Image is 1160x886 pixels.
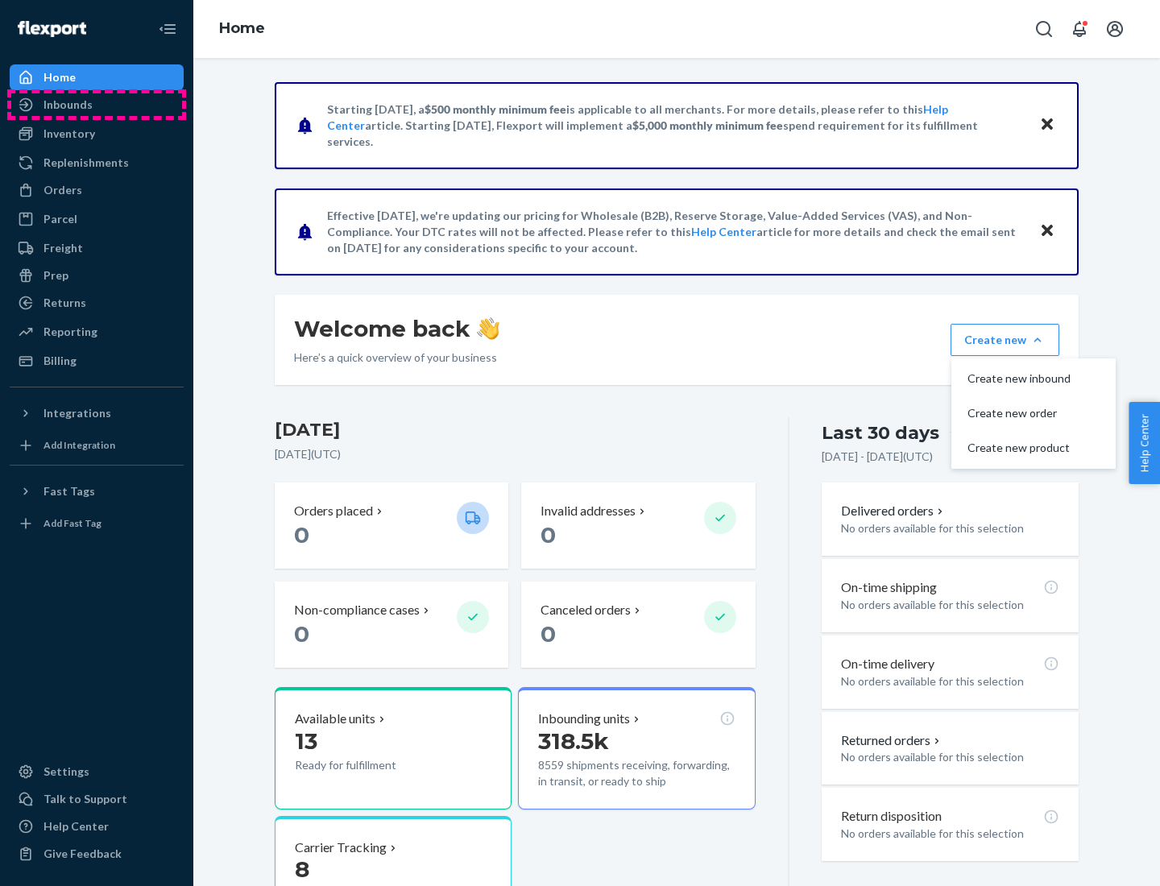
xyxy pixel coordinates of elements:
[10,348,184,374] a: Billing
[294,350,499,366] p: Here’s a quick overview of your business
[43,211,77,227] div: Parcel
[294,521,309,549] span: 0
[10,814,184,839] a: Help Center
[294,502,373,520] p: Orders placed
[691,225,756,238] a: Help Center
[219,19,265,37] a: Home
[43,846,122,862] div: Give Feedback
[841,578,937,597] p: On-time shipping
[967,373,1071,384] span: Create new inbound
[275,582,508,668] button: Non-compliance cases 0
[10,433,184,458] a: Add Integration
[327,208,1024,256] p: Effective [DATE], we're updating our pricing for Wholesale (B2B), Reserve Storage, Value-Added Se...
[43,155,129,171] div: Replenishments
[295,710,375,728] p: Available units
[43,97,93,113] div: Inbounds
[10,206,184,232] a: Parcel
[10,400,184,426] button: Integrations
[43,267,68,284] div: Prep
[43,791,127,807] div: Talk to Support
[541,601,631,619] p: Canceled orders
[967,442,1071,453] span: Create new product
[294,620,309,648] span: 0
[10,759,184,785] a: Settings
[1099,13,1131,45] button: Open account menu
[955,362,1112,396] button: Create new inbound
[841,520,1059,536] p: No orders available for this selection
[43,438,115,452] div: Add Integration
[10,150,184,176] a: Replenishments
[477,317,499,340] img: hand-wave emoji
[841,673,1059,689] p: No orders available for this selection
[10,263,184,288] a: Prep
[18,21,86,37] img: Flexport logo
[43,295,86,311] div: Returns
[541,521,556,549] span: 0
[10,92,184,118] a: Inbounds
[294,601,420,619] p: Non-compliance cases
[206,6,278,52] ol: breadcrumbs
[955,396,1112,431] button: Create new order
[10,64,184,90] a: Home
[10,290,184,316] a: Returns
[43,483,95,499] div: Fast Tags
[43,353,77,369] div: Billing
[295,838,387,857] p: Carrier Tracking
[10,511,184,536] a: Add Fast Tag
[43,818,109,834] div: Help Center
[1037,114,1058,137] button: Close
[151,13,184,45] button: Close Navigation
[538,727,609,755] span: 318.5k
[951,324,1059,356] button: Create newCreate new inboundCreate new orderCreate new product
[841,731,943,750] button: Returned orders
[632,118,783,132] span: $5,000 monthly minimum fee
[10,319,184,345] a: Reporting
[295,727,317,755] span: 13
[275,687,512,809] button: Available units13Ready for fulfillment
[10,177,184,203] a: Orders
[841,655,934,673] p: On-time delivery
[10,841,184,867] button: Give Feedback
[425,102,566,116] span: $500 monthly minimum fee
[841,597,1059,613] p: No orders available for this selection
[955,431,1112,466] button: Create new product
[275,446,756,462] p: [DATE] ( UTC )
[43,69,76,85] div: Home
[822,449,933,465] p: [DATE] - [DATE] ( UTC )
[541,620,556,648] span: 0
[538,710,630,728] p: Inbounding units
[43,182,82,198] div: Orders
[10,121,184,147] a: Inventory
[822,420,939,445] div: Last 30 days
[43,240,83,256] div: Freight
[841,807,942,826] p: Return disposition
[294,314,499,343] h1: Welcome back
[1129,402,1160,484] button: Help Center
[10,478,184,504] button: Fast Tags
[541,502,636,520] p: Invalid addresses
[967,408,1071,419] span: Create new order
[43,516,101,530] div: Add Fast Tag
[295,855,309,883] span: 8
[841,826,1059,842] p: No orders available for this selection
[43,764,89,780] div: Settings
[275,482,508,569] button: Orders placed 0
[1063,13,1096,45] button: Open notifications
[521,482,755,569] button: Invalid addresses 0
[841,502,947,520] button: Delivered orders
[1037,220,1058,243] button: Close
[10,235,184,261] a: Freight
[295,757,444,773] p: Ready for fulfillment
[538,757,735,789] p: 8559 shipments receiving, forwarding, in transit, or ready to ship
[1028,13,1060,45] button: Open Search Box
[43,126,95,142] div: Inventory
[841,749,1059,765] p: No orders available for this selection
[43,324,97,340] div: Reporting
[43,405,111,421] div: Integrations
[518,687,755,809] button: Inbounding units318.5k8559 shipments receiving, forwarding, in transit, or ready to ship
[275,417,756,443] h3: [DATE]
[327,101,1024,150] p: Starting [DATE], a is applicable to all merchants. For more details, please refer to this article...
